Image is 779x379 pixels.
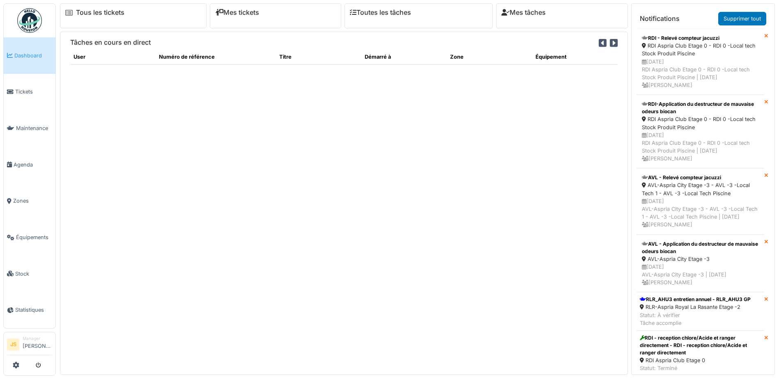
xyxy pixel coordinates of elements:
[642,100,759,115] div: RDI-Application du destructeur de mauvaise odeurs biocan
[642,174,759,181] div: AVL - Relevé compteur jacuzzi
[16,233,52,241] span: Équipements
[4,183,55,219] a: Zones
[15,306,52,314] span: Statistiques
[642,263,759,287] div: [DATE] AVL-Aspria City Etage -3 | [DATE] [PERSON_NAME]
[13,197,52,205] span: Zones
[637,168,764,234] a: AVL - Relevé compteur jacuzzi AVL-Aspria City Etage -3 - AVL -3 -Local Tech 1 - AVL -3 -Local Tec...
[447,50,532,64] th: Zone
[642,58,759,89] div: [DATE] RDI Aspria Club Etage 0 - RDI 0 -Local tech Stock Produit Piscine | [DATE] [PERSON_NAME]
[640,356,761,364] div: RDI Aspria Club Etage 0
[637,29,764,95] a: RDI - Relevé compteur jacuzzi RDI Aspria Club Etage 0 - RDI 0 -Local tech Stock Produit Piscine [...
[15,270,52,278] span: Stock
[16,124,52,132] span: Maintenance
[4,37,55,74] a: Dashboard
[7,336,52,355] a: JS Manager[PERSON_NAME]
[74,54,85,60] span: translation missing: fr.shared.user
[642,131,759,163] div: [DATE] RDI Aspria Club Etage 0 - RDI 0 -Local tech Stock Produit Piscine | [DATE] [PERSON_NAME]
[4,256,55,292] a: Stock
[640,311,751,327] div: Statut: À vérifier Tâche accomplie
[14,161,52,169] span: Agenda
[642,42,759,57] div: RDI Aspria Club Etage 0 - RDI 0 -Local tech Stock Produit Piscine
[15,88,52,96] span: Tickets
[637,235,764,292] a: AVL - Application du destructeur de mauvaise odeurs biocan AVL-Aspria City Etage -3 [DATE]AVL-Asp...
[4,110,55,146] a: Maintenance
[17,8,42,33] img: Badge_color-CXgf-gQk.svg
[642,115,759,131] div: RDI Aspria Club Etage 0 - RDI 0 -Local tech Stock Produit Piscine
[350,9,411,16] a: Toutes les tâches
[532,50,618,64] th: Équipement
[642,255,759,263] div: AVL-Aspria City Etage -3
[4,74,55,110] a: Tickets
[70,39,151,46] h6: Tâches en cours en direct
[361,50,447,64] th: Démarré à
[276,50,361,64] th: Titre
[642,34,759,42] div: RDI - Relevé compteur jacuzzi
[215,9,259,16] a: Mes tickets
[642,197,759,229] div: [DATE] AVL-Aspria City Etage -3 - AVL -3 -Local Tech 1 - AVL -3 -Local Tech Piscine | [DATE] [PER...
[640,303,751,311] div: RLR-Aspria Royal La Rasante Etage -2
[718,12,766,25] a: Supprimer tout
[4,219,55,256] a: Équipements
[4,146,55,183] a: Agenda
[640,296,751,303] div: RLR_AHU3 entretien annuel - RLR_AHU3 GP
[23,336,52,342] div: Manager
[642,240,759,255] div: AVL - Application du destructeur de mauvaise odeurs biocan
[640,15,680,23] h6: Notifications
[23,336,52,353] li: [PERSON_NAME]
[156,50,276,64] th: Numéro de référence
[4,292,55,329] a: Statistiques
[14,52,52,59] span: Dashboard
[642,181,759,197] div: AVL-Aspria City Etage -3 - AVL -3 -Local Tech 1 - AVL -3 -Local Tech Piscine
[501,9,546,16] a: Mes tâches
[637,95,764,168] a: RDI-Application du destructeur de mauvaise odeurs biocan RDI Aspria Club Etage 0 - RDI 0 -Local t...
[637,292,764,331] a: RLR_AHU3 entretien annuel - RLR_AHU3 GP RLR-Aspria Royal La Rasante Etage -2 Statut: À vérifierTâ...
[76,9,124,16] a: Tous les tickets
[7,338,19,351] li: JS
[640,334,761,356] div: RDI - reception chlore/Acide et ranger directement - RDI - reception chlore/Acide et ranger direc...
